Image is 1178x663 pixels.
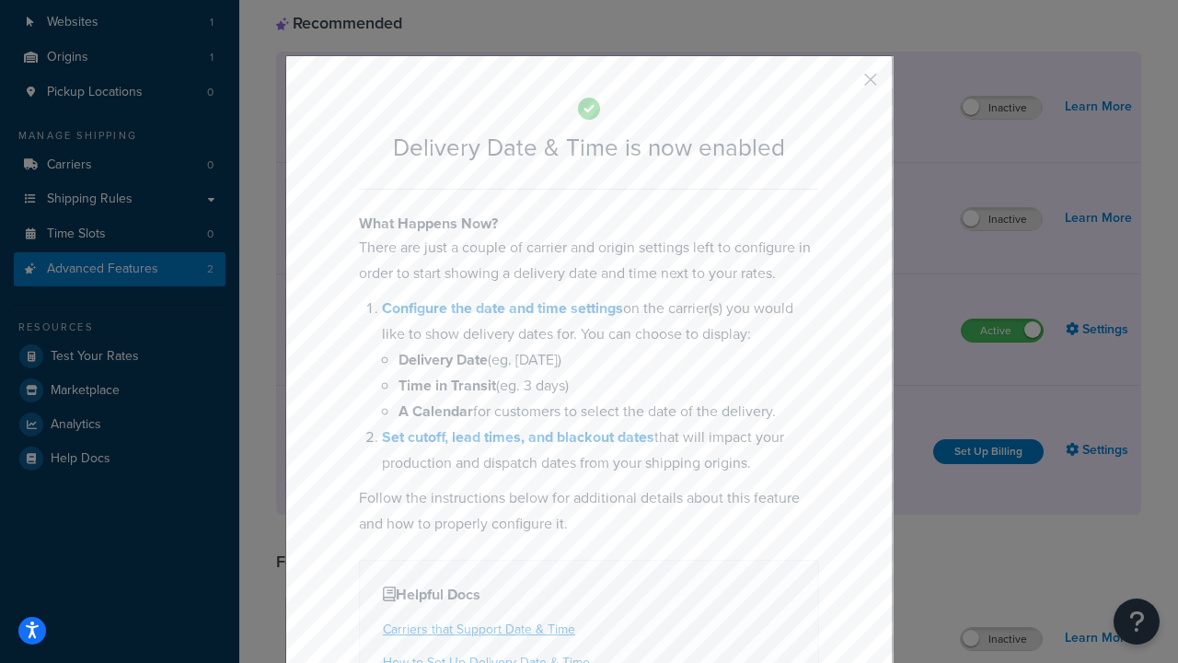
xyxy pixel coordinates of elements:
b: A Calendar [398,401,473,422]
h4: What Happens Now? [359,213,819,235]
a: Configure the date and time settings [382,297,623,319]
b: Delivery Date [398,349,488,370]
li: (eg. 3 days) [398,373,819,399]
b: Time in Transit [398,375,496,396]
a: Set cutoff, lead times, and blackout dates [382,426,654,448]
a: Carriers that Support Date & Time [383,620,575,639]
li: that will impact your production and dispatch dates from your shipping origins. [382,425,819,476]
li: on the carrier(s) you would like to show delivery dates for. You can choose to display: [382,296,819,425]
li: (eg. [DATE]) [398,347,819,373]
h4: Helpful Docs [383,584,795,606]
p: Follow the instructions below for additional details about this feature and how to properly confi... [359,485,819,537]
li: for customers to select the date of the delivery. [398,399,819,425]
h2: Delivery Date & Time is now enabled [359,134,819,161]
p: There are just a couple of carrier and origin settings left to configure in order to start showin... [359,235,819,286]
